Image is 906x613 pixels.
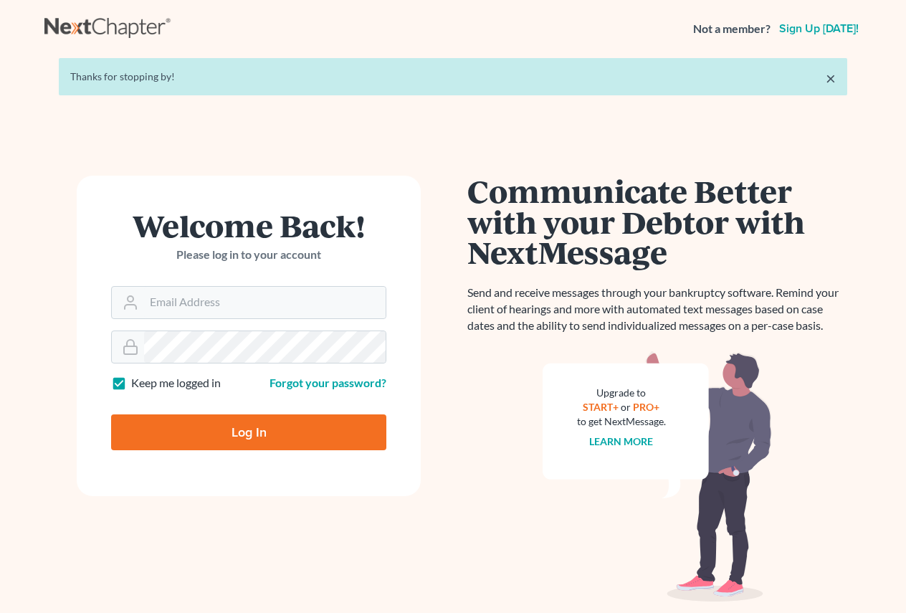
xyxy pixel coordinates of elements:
[131,375,221,391] label: Keep me logged in
[577,414,666,429] div: to get NextMessage.
[634,401,660,413] a: PRO+
[577,386,666,400] div: Upgrade to
[111,414,386,450] input: Log In
[144,287,386,318] input: Email Address
[467,176,847,267] h1: Communicate Better with your Debtor with NextMessage
[111,210,386,241] h1: Welcome Back!
[270,376,386,389] a: Forgot your password?
[621,401,631,413] span: or
[693,21,771,37] strong: Not a member?
[543,351,772,602] img: nextmessage_bg-59042aed3d76b12b5cd301f8e5b87938c9018125f34e5fa2b7a6b67550977c72.svg
[583,401,619,413] a: START+
[467,285,847,334] p: Send and receive messages through your bankruptcy software. Remind your client of hearings and mo...
[70,70,836,84] div: Thanks for stopping by!
[826,70,836,87] a: ×
[776,23,862,34] a: Sign up [DATE]!
[590,435,654,447] a: Learn more
[111,247,386,263] p: Please log in to your account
